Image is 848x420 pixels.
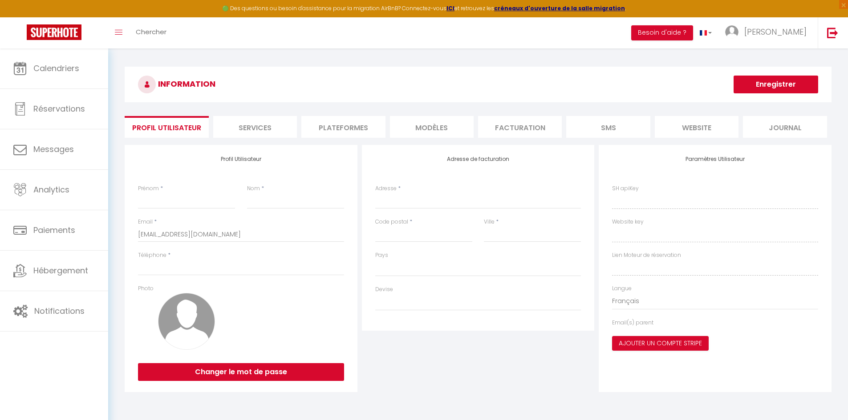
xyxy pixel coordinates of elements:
li: Plateformes [301,116,385,138]
li: Services [213,116,297,138]
button: Changer le mot de passe [138,363,344,381]
li: Journal [743,116,827,138]
h3: INFORMATION [125,67,832,102]
li: SMS [566,116,650,138]
label: Website key [612,218,644,226]
a: ... [PERSON_NAME] [718,17,818,48]
span: Hébergement [33,265,88,276]
img: ... [725,25,738,39]
label: Lien Moteur de réservation [612,251,681,260]
label: Email(s) parent [612,319,653,327]
button: Ouvrir le widget de chat LiveChat [7,4,34,30]
span: Réservations [33,103,85,114]
img: Super Booking [27,24,81,40]
label: Photo [138,284,154,293]
button: Besoin d'aide ? [631,25,693,40]
h4: Adresse de facturation [375,156,581,162]
label: Prénom [138,184,159,193]
label: Pays [375,251,388,260]
label: Téléphone [138,251,166,260]
a: Chercher [129,17,173,48]
span: Analytics [33,184,69,195]
img: logout [827,27,838,38]
button: Ajouter un compte Stripe [612,336,709,351]
h4: Profil Utilisateur [138,156,344,162]
label: SH apiKey [612,184,639,193]
h4: Paramètres Utilisateur [612,156,818,162]
span: Messages [33,144,74,155]
label: Email [138,218,153,226]
span: Paiements [33,224,75,236]
label: Code postal [375,218,408,226]
span: Chercher [136,27,166,36]
li: website [655,116,738,138]
li: MODÈLES [390,116,474,138]
span: Calendriers [33,63,79,74]
label: Adresse [375,184,397,193]
a: créneaux d'ouverture de la salle migration [494,4,625,12]
label: Langue [612,284,632,293]
li: Facturation [478,116,562,138]
label: Devise [375,285,393,294]
li: Profil Utilisateur [125,116,208,138]
label: Ville [484,218,495,226]
img: avatar.png [158,293,215,350]
label: Nom [247,184,260,193]
span: Notifications [34,305,85,316]
button: Enregistrer [734,76,818,93]
span: [PERSON_NAME] [744,26,807,37]
a: ICI [446,4,454,12]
